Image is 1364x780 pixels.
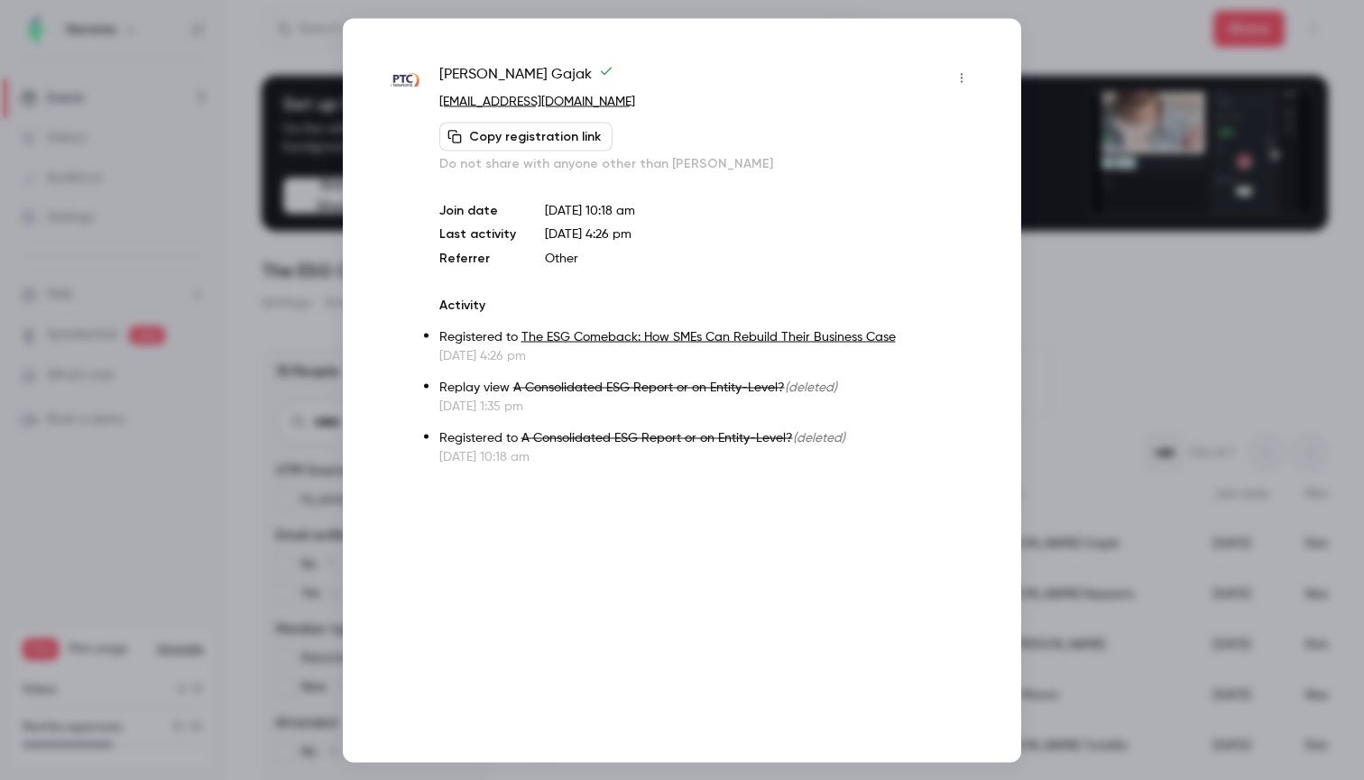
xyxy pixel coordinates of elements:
[439,225,516,243] p: Last activity
[545,201,976,219] p: [DATE] 10:18 am
[439,428,976,447] p: Registered to
[439,296,976,314] p: Activity
[388,65,421,98] img: ptcbio.com
[439,327,976,346] p: Registered to
[545,249,976,267] p: Other
[439,249,516,267] p: Referrer
[521,330,896,343] a: The ESG Comeback: How SMEs Can Rebuild Their Business Case
[439,154,976,172] p: Do not share with anyone other than [PERSON_NAME]
[439,378,976,397] p: Replay view
[439,122,613,151] button: Copy registration link
[793,431,845,444] span: (deleted)
[439,63,613,92] span: [PERSON_NAME] Gajak
[439,346,976,364] p: [DATE] 4:26 pm
[439,397,976,415] p: [DATE] 1:35 pm
[439,447,976,465] p: [DATE] 10:18 am
[521,431,793,444] span: A Consolidated ESG Report or on Entity-Level?
[545,227,631,240] span: [DATE] 4:26 pm
[513,381,785,393] span: A Consolidated ESG Report or on Entity-Level?
[439,201,516,219] p: Join date
[785,381,837,393] span: (deleted)
[439,95,635,107] a: [EMAIL_ADDRESS][DOMAIN_NAME]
